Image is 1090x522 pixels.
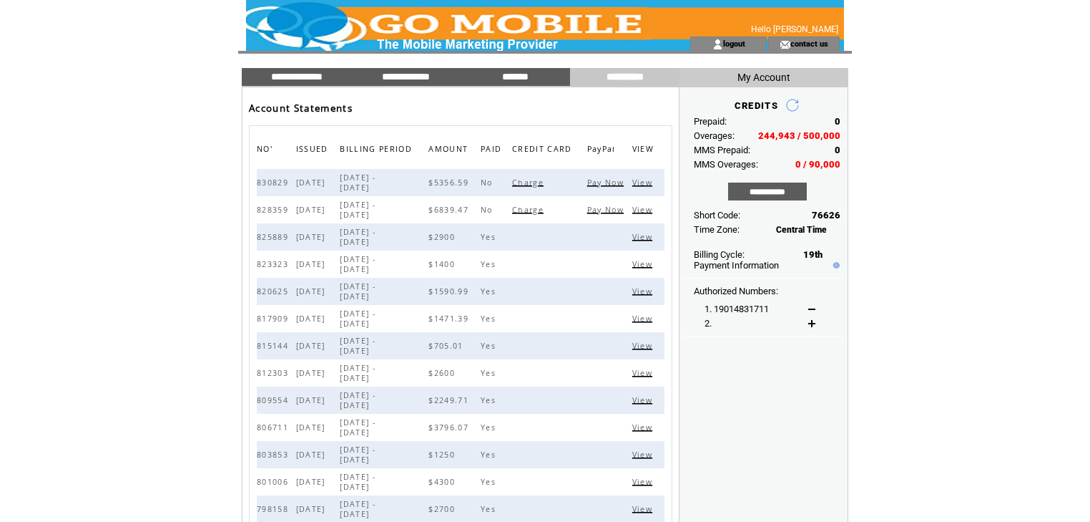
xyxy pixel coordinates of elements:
span: $1400 [428,259,458,269]
a: View [632,205,656,213]
span: Click to charge this bill [512,178,547,188]
span: [DATE] [296,205,329,215]
span: $4300 [428,477,458,487]
span: $705.01 [428,341,466,351]
span: 801006 [257,477,292,487]
span: 0 [835,116,840,127]
span: VIEW [632,140,657,161]
span: AMOUNT [428,140,471,161]
span: 19th [803,249,823,260]
span: Yes [481,368,499,378]
span: $1250 [428,450,458,460]
span: Click to view this bill [632,232,656,242]
a: View [632,450,656,458]
span: Click to view this bill [632,477,656,487]
span: [DATE] - [DATE] [340,390,375,410]
span: Account Statements [249,102,353,115]
span: Central Time [776,225,827,235]
span: [DATE] - [DATE] [340,173,375,193]
span: [DATE] [296,504,329,514]
span: No [481,205,496,215]
span: [DATE] [296,178,329,188]
span: No [481,178,496,188]
a: View [632,395,656,404]
a: View [632,422,656,431]
a: Pay Now [587,178,627,186]
span: 1. 19014831711 [704,304,769,314]
span: $2900 [428,232,458,242]
span: 76626 [812,210,840,221]
span: PAID [481,140,505,161]
a: View [632,232,656,241]
span: 806711 [257,422,292,432]
a: NO' [257,144,276,153]
span: $6839.47 [428,205,472,215]
span: Yes [481,422,499,432]
span: $2249.71 [428,395,472,405]
span: [DATE] - [DATE] [340,281,375,301]
span: 812303 [257,368,292,378]
a: Pay Now [587,205,627,213]
span: $3796.07 [428,422,472,432]
span: CREDIT CARD [512,140,576,161]
span: Yes [481,232,499,242]
span: Click to view this bill [632,368,656,378]
span: PayPal [587,140,619,161]
a: logout [723,39,745,48]
span: $5356.59 [428,178,472,188]
span: Yes [481,314,499,324]
span: 0 / 90,000 [795,159,840,170]
span: MMS Overages: [694,159,758,170]
img: help.gif [830,262,840,269]
span: [DATE] - [DATE] [340,200,375,220]
span: My Account [737,72,790,83]
span: [DATE] - [DATE] [340,445,375,465]
span: [DATE] [296,477,329,487]
span: 820625 [257,286,292,296]
span: 828359 [257,205,292,215]
span: Click to view this bill [632,422,656,432]
span: Yes [481,341,499,351]
a: Charge [512,178,547,186]
span: MMS Prepaid: [694,145,750,155]
span: Click to view this bill [632,259,656,269]
span: BILLING PERIOD [340,140,416,161]
span: [DATE] - [DATE] [340,336,375,356]
span: Yes [481,504,499,514]
span: Click to view this bill [632,205,656,215]
span: Authorized Numbers: [694,286,778,296]
span: 809554 [257,395,292,405]
span: [DATE] [296,368,329,378]
a: ISSUED [296,144,332,153]
a: View [632,178,656,186]
a: contact us [790,39,828,48]
a: PAID [481,144,505,153]
span: Click to view this bill [632,395,656,405]
a: View [632,341,656,349]
span: 830829 [257,178,292,188]
a: BILLING PERIOD [340,144,416,153]
span: Click to pay now this bill [587,205,627,215]
a: View [632,368,656,377]
span: 817909 [257,314,292,324]
span: Click to view this bill [632,341,656,351]
span: $2700 [428,504,458,514]
img: account_icon.gif [712,39,723,50]
a: View [632,504,656,513]
span: Click to view this bill [632,286,656,296]
span: [DATE] [296,450,329,460]
span: [DATE] - [DATE] [340,417,375,438]
span: 244,943 / 500,000 [758,130,840,141]
span: Click to view this bill [632,314,656,324]
a: Charge [512,205,547,213]
span: 2. [704,318,712,329]
span: Billing Cycle: [694,249,745,260]
span: [DATE] [296,259,329,269]
span: Click to charge this bill [512,205,547,215]
span: $1590.99 [428,286,472,296]
span: [DATE] [296,232,329,242]
span: [DATE] [296,314,329,324]
span: Time Zone: [694,224,740,235]
span: Yes [481,477,499,487]
span: 798158 [257,504,292,514]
